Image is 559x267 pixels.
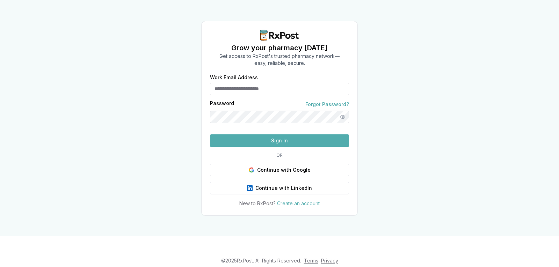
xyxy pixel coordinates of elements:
a: Create an account [277,200,320,206]
a: Forgot Password? [305,101,349,108]
span: OR [274,153,285,158]
button: Show password [336,111,349,123]
img: LinkedIn [247,185,253,191]
label: Password [210,101,234,108]
label: Work Email Address [210,75,349,80]
p: Get access to RxPost's trusted pharmacy network— easy, reliable, secure. [219,53,340,67]
span: New to RxPost? [239,200,276,206]
img: Google [249,167,254,173]
button: Sign In [210,134,349,147]
a: Privacy [321,258,338,264]
button: Continue with LinkedIn [210,182,349,194]
button: Continue with Google [210,164,349,176]
img: RxPost Logo [257,30,302,41]
h1: Grow your pharmacy [DATE] [219,43,340,53]
a: Terms [304,258,318,264]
